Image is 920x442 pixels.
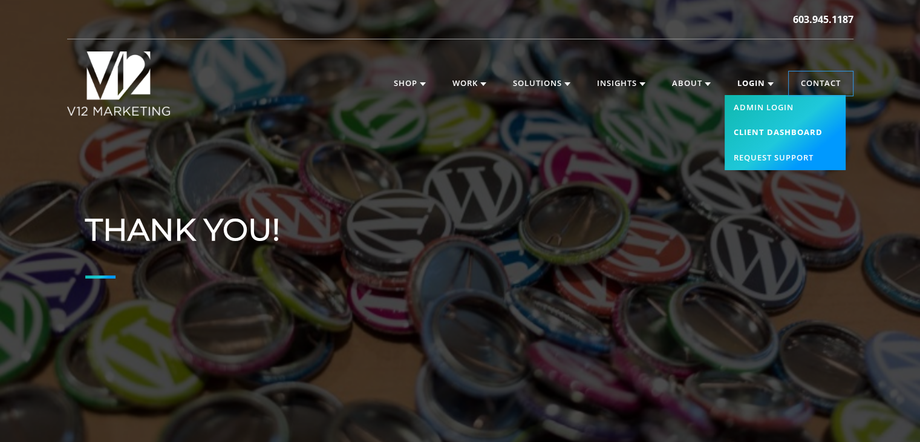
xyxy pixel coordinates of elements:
a: Solutions [501,71,582,96]
a: Login [725,71,786,96]
img: V12 MARKETING Logo New Hampshire Marketing Agency [67,51,171,116]
a: Work [440,71,498,96]
h1: Thank You! [85,212,423,248]
a: Contact [789,71,853,96]
a: Client Dashboard [725,120,846,145]
a: Insights [585,71,657,96]
a: Admin Login [725,95,846,120]
a: Shop [382,71,438,96]
a: 603.945.1187 [793,12,853,27]
iframe: Chat Widget [860,384,920,442]
a: Request Support [725,145,846,171]
a: About [660,71,723,96]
